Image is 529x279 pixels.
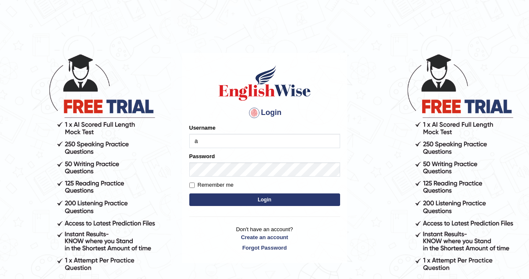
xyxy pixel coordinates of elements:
h4: Login [189,106,340,120]
a: Forgot Password [189,244,340,252]
img: Logo of English Wise sign in for intelligent practice with AI [217,64,312,102]
label: Remember me [189,181,234,189]
label: Username [189,124,216,132]
button: Login [189,193,340,206]
p: Don't have an account? [189,225,340,251]
a: Create an account [189,233,340,241]
label: Password [189,152,215,160]
input: Remember me [189,183,195,188]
